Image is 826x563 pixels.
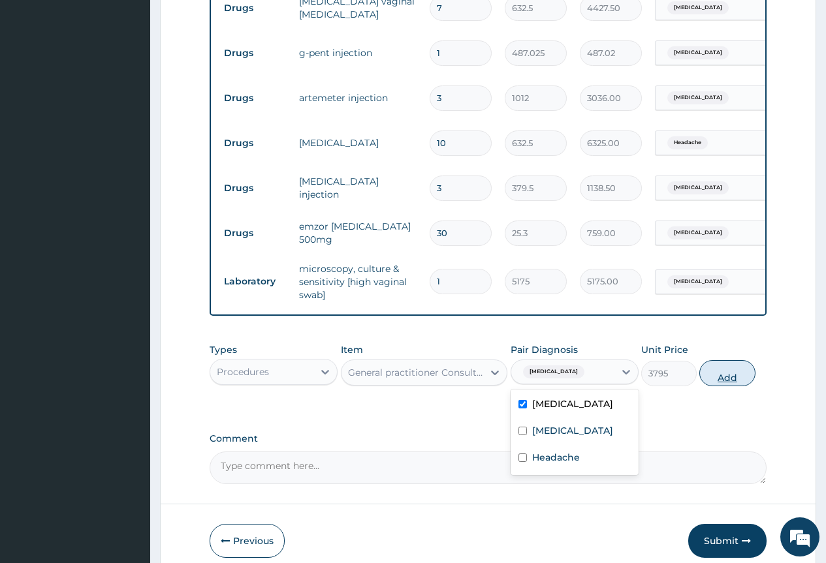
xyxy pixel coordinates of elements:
[217,131,293,155] td: Drugs
[217,41,293,65] td: Drugs
[217,221,293,245] td: Drugs
[667,275,729,288] span: [MEDICAL_DATA]
[523,365,584,378] span: [MEDICAL_DATA]
[217,365,269,378] div: Procedures
[699,360,755,386] button: Add
[210,433,767,444] label: Comment
[667,226,729,239] span: [MEDICAL_DATA]
[667,1,729,14] span: [MEDICAL_DATA]
[210,524,285,558] button: Previous
[214,7,246,38] div: Minimize live chat window
[76,164,180,296] span: We're online!
[348,366,485,379] div: General practitioner Consultation first outpatient consultation
[217,176,293,200] td: Drugs
[293,85,423,111] td: artemeter injection
[667,136,708,149] span: Headache
[688,524,767,558] button: Submit
[532,424,613,437] label: [MEDICAL_DATA]
[7,356,249,402] textarea: Type your message and hit 'Enter'
[532,451,580,464] label: Headache
[667,46,729,59] span: [MEDICAL_DATA]
[341,343,363,356] label: Item
[293,256,423,308] td: microscopy, culture & sensitivity [high vaginal swab]
[667,91,729,104] span: [MEDICAL_DATA]
[217,86,293,110] td: Drugs
[293,130,423,156] td: [MEDICAL_DATA]
[210,344,237,356] label: Types
[293,213,423,252] td: emzor [MEDICAL_DATA] 500mg
[24,65,53,98] img: d_794563401_company_1708531726252_794563401
[68,73,219,90] div: Chat with us now
[532,397,613,410] label: [MEDICAL_DATA]
[641,343,688,356] label: Unit Price
[217,269,293,294] td: Laboratory
[511,343,578,356] label: Pair Diagnosis
[293,40,423,66] td: g-pent injection
[293,168,423,207] td: [MEDICAL_DATA] injection
[667,181,729,194] span: [MEDICAL_DATA]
